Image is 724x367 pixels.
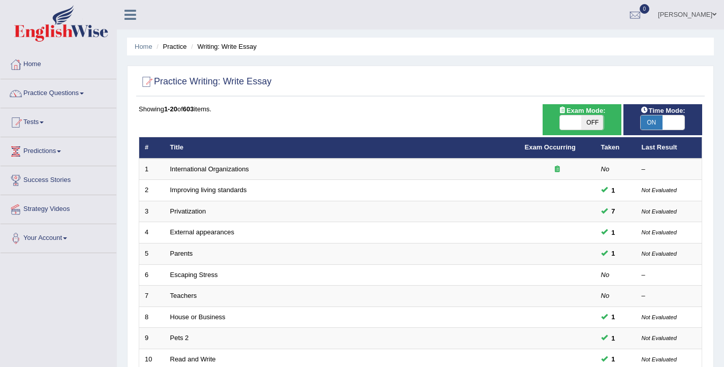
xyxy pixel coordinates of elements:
[139,137,165,159] th: #
[170,271,218,279] a: Escaping Stress
[608,206,619,217] span: You can still take this question
[139,328,165,349] td: 9
[183,105,194,113] b: 603
[642,291,697,301] div: –
[636,137,702,159] th: Last Result
[640,4,650,14] span: 0
[139,201,165,222] td: 3
[188,42,257,51] li: Writing: Write Essay
[170,207,206,215] a: Privatization
[642,165,697,174] div: –
[642,208,677,215] small: Not Evaluated
[608,333,619,344] span: You can still take this question
[642,335,677,341] small: Not Evaluated
[170,334,189,342] a: Pets 2
[642,251,677,257] small: Not Evaluated
[582,115,604,130] span: OFF
[642,356,677,362] small: Not Evaluated
[608,312,619,322] span: You can still take this question
[1,79,116,105] a: Practice Questions
[525,143,576,151] a: Exam Occurring
[170,250,193,257] a: Parents
[170,186,247,194] a: Improving living standards
[139,180,165,201] td: 2
[601,271,610,279] em: No
[1,224,116,250] a: Your Account
[139,159,165,180] td: 1
[642,229,677,235] small: Not Evaluated
[139,222,165,243] td: 4
[139,307,165,328] td: 8
[608,248,619,259] span: You can still take this question
[636,105,689,116] span: Time Mode:
[139,74,271,89] h2: Practice Writing: Write Essay
[135,43,152,50] a: Home
[1,50,116,76] a: Home
[1,137,116,163] a: Predictions
[139,264,165,286] td: 6
[641,115,663,130] span: ON
[543,104,621,135] div: Show exams occurring in exams
[170,292,197,299] a: Teachers
[1,195,116,221] a: Strategy Videos
[139,243,165,265] td: 5
[608,227,619,238] span: You can still take this question
[642,270,697,280] div: –
[642,314,677,320] small: Not Evaluated
[608,185,619,196] span: You can still take this question
[595,137,636,159] th: Taken
[1,166,116,192] a: Success Stories
[139,286,165,307] td: 7
[154,42,186,51] li: Practice
[170,355,216,363] a: Read and Write
[601,165,610,173] em: No
[164,105,177,113] b: 1-20
[525,165,590,174] div: Exam occurring question
[608,354,619,364] span: You can still take this question
[554,105,609,116] span: Exam Mode:
[139,104,702,114] div: Showing of items.
[170,228,234,236] a: External appearances
[1,108,116,134] a: Tests
[165,137,519,159] th: Title
[642,187,677,193] small: Not Evaluated
[170,313,226,321] a: House or Business
[170,165,249,173] a: International Organizations
[601,292,610,299] em: No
